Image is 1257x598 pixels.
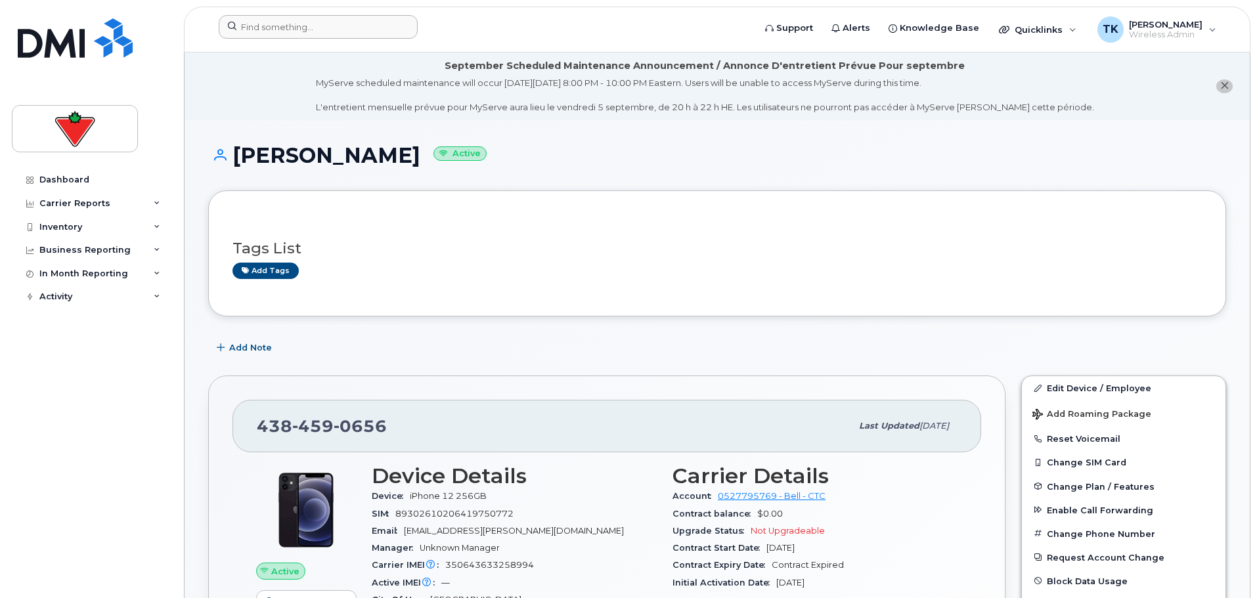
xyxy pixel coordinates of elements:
[232,240,1202,257] h3: Tags List
[1032,409,1151,421] span: Add Roaming Package
[1022,376,1225,400] a: Edit Device / Employee
[673,543,766,553] span: Contract Start Date
[232,263,299,279] a: Add tags
[718,491,826,501] a: 0527795769 - Bell - CTC
[766,543,795,553] span: [DATE]
[395,509,514,519] span: 89302610206419750772
[1022,569,1225,593] button: Block Data Usage
[1022,498,1225,522] button: Enable Call Forwarding
[1022,427,1225,450] button: Reset Voicemail
[334,416,387,436] span: 0656
[673,560,772,570] span: Contract Expiry Date
[673,509,757,519] span: Contract balance
[316,77,1094,114] div: MyServe scheduled maintenance will occur [DATE][DATE] 8:00 PM - 10:00 PM Eastern. Users will be u...
[673,578,776,587] span: Initial Activation Date
[372,543,420,553] span: Manager
[229,341,272,354] span: Add Note
[433,146,487,161] small: Active
[372,578,441,587] span: Active IMEI
[445,560,534,570] span: 350643633258994
[271,565,299,578] span: Active
[772,560,844,570] span: Contract Expired
[404,526,624,536] span: [EMAIL_ADDRESS][PERSON_NAME][DOMAIN_NAME]
[1022,522,1225,545] button: Change Phone Number
[1216,79,1233,93] button: close notification
[420,543,500,553] span: Unknown Manager
[673,491,718,501] span: Account
[751,526,825,536] span: Not Upgradeable
[1022,450,1225,474] button: Change SIM Card
[208,144,1226,167] h1: [PERSON_NAME]
[208,336,283,360] button: Add Note
[257,416,387,436] span: 438
[372,526,404,536] span: Email
[441,578,450,587] span: —
[372,491,410,501] span: Device
[410,491,487,501] span: iPhone 12 256GB
[445,59,965,73] div: September Scheduled Maintenance Announcement / Annonce D'entretient Prévue Pour septembre
[919,421,949,431] span: [DATE]
[372,509,395,519] span: SIM
[267,471,345,549] img: iPhone_12.jpg
[1047,481,1155,491] span: Change Plan / Features
[372,560,445,570] span: Carrier IMEI
[1022,400,1225,427] button: Add Roaming Package
[859,421,919,431] span: Last updated
[1022,545,1225,569] button: Request Account Change
[776,578,805,587] span: [DATE]
[1047,505,1153,515] span: Enable Call Forwarding
[292,416,334,436] span: 459
[372,464,657,488] h3: Device Details
[673,464,958,488] h3: Carrier Details
[1022,475,1225,498] button: Change Plan / Features
[757,509,783,519] span: $0.00
[673,526,751,536] span: Upgrade Status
